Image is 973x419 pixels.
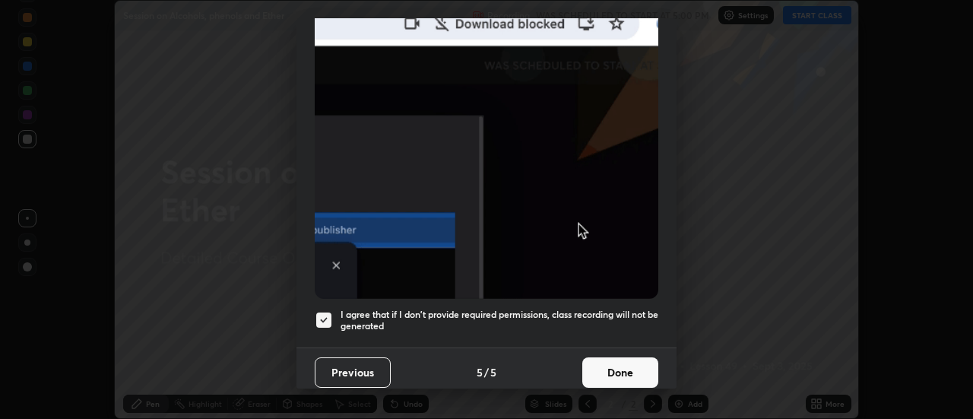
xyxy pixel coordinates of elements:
[490,364,496,380] h4: 5
[315,357,391,388] button: Previous
[477,364,483,380] h4: 5
[484,364,489,380] h4: /
[582,357,658,388] button: Done
[341,309,658,332] h5: I agree that if I don't provide required permissions, class recording will not be generated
